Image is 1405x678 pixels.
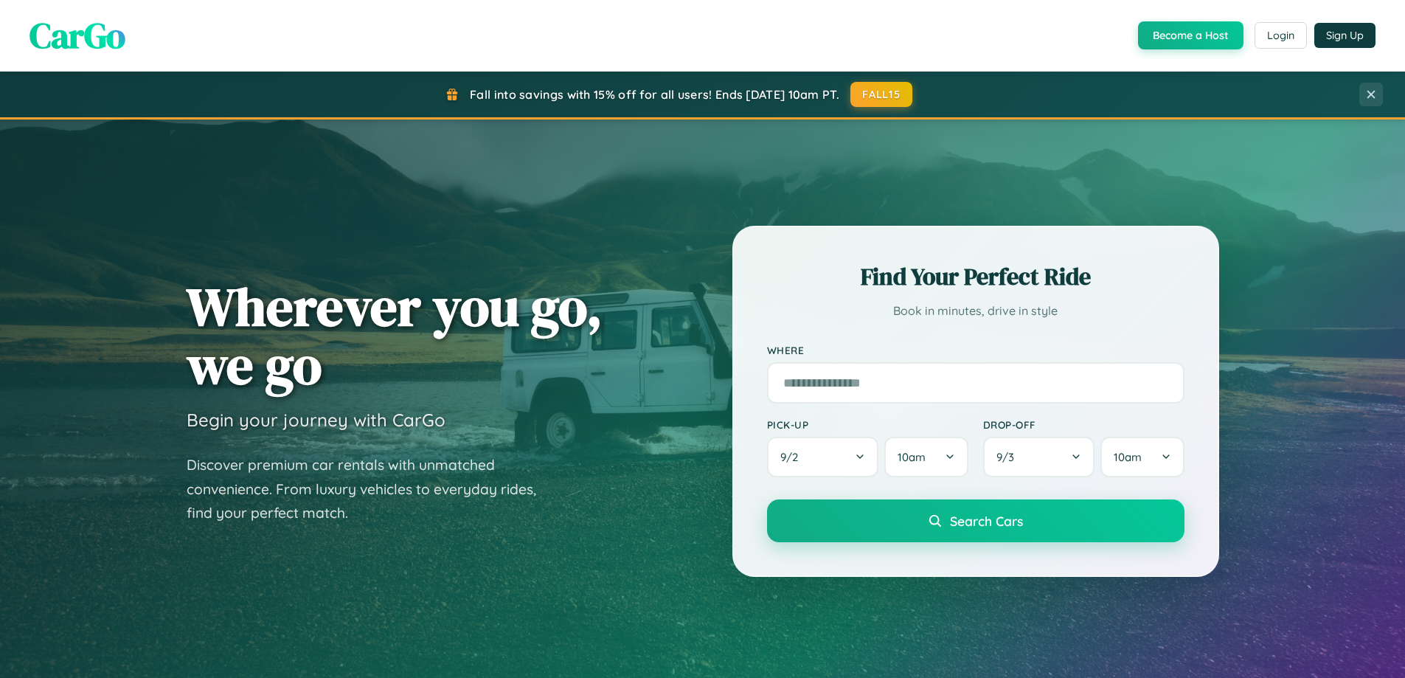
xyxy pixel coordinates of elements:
[1138,21,1243,49] button: Become a Host
[767,344,1184,356] label: Where
[996,450,1021,464] span: 9 / 3
[767,300,1184,322] p: Book in minutes, drive in style
[898,450,926,464] span: 10am
[1100,437,1184,477] button: 10am
[884,437,968,477] button: 10am
[767,418,968,431] label: Pick-up
[187,453,555,525] p: Discover premium car rentals with unmatched convenience. From luxury vehicles to everyday rides, ...
[187,409,445,431] h3: Begin your journey with CarGo
[30,11,125,60] span: CarGo
[767,260,1184,293] h2: Find Your Perfect Ride
[767,437,879,477] button: 9/2
[1114,450,1142,464] span: 10am
[767,499,1184,542] button: Search Cars
[1255,22,1307,49] button: Login
[470,87,839,102] span: Fall into savings with 15% off for all users! Ends [DATE] 10am PT.
[850,82,912,107] button: FALL15
[187,277,603,394] h1: Wherever you go, we go
[983,418,1184,431] label: Drop-off
[1314,23,1375,48] button: Sign Up
[950,513,1023,529] span: Search Cars
[983,437,1095,477] button: 9/3
[780,450,805,464] span: 9 / 2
